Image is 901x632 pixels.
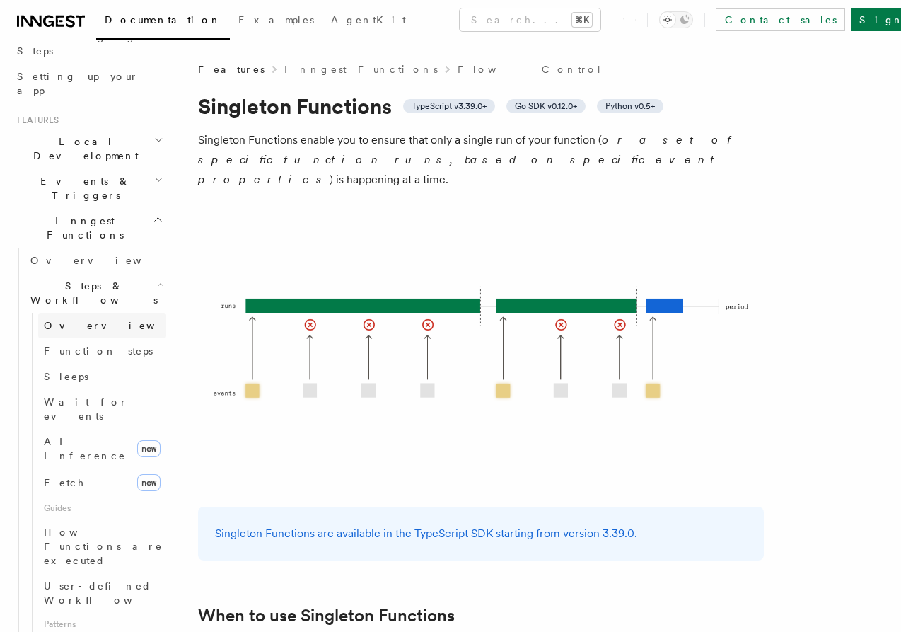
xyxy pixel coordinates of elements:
button: Local Development [11,129,166,168]
span: Overview [30,255,176,266]
button: Toggle dark mode [659,11,693,28]
a: Fetchnew [38,469,166,497]
a: Leveraging Steps [11,24,166,64]
span: Fetch [44,477,85,488]
span: Go SDK v0.12.0+ [515,100,577,112]
a: Inngest Functions [284,62,438,76]
a: Function steps [38,338,166,364]
span: AI Inference [44,436,126,461]
a: AgentKit [322,4,414,38]
a: How Functions are executed [38,519,166,573]
span: Events & Triggers [11,174,154,202]
span: Local Development [11,134,154,163]
p: Singleton Functions are available in the TypeScript SDK starting from version 3.39.0. [215,524,747,544]
a: Contact sales [716,8,845,31]
a: Flow Control [458,62,603,76]
span: new [137,440,161,457]
em: or a set of specific function runs, based on specific event properties [198,133,738,186]
button: Events & Triggers [11,168,166,208]
button: Steps & Workflows [25,273,166,313]
span: Examples [238,14,314,25]
a: Setting up your app [11,64,166,103]
span: Setting up your app [17,71,139,96]
span: Guides [38,497,166,519]
span: Steps & Workflows [25,279,158,307]
img: Singleton Functions only process one run at a time. [198,207,764,490]
a: Examples [230,4,322,38]
span: Features [11,115,59,126]
kbd: ⌘K [572,13,592,27]
a: AI Inferencenew [38,429,166,469]
a: User-defined Workflows [38,573,166,613]
span: Python v0.5+ [605,100,655,112]
span: Features [198,62,265,76]
span: TypeScript v3.39.0+ [412,100,487,112]
a: Sleeps [38,364,166,389]
span: Sleeps [44,371,88,382]
a: Documentation [96,4,230,40]
span: AgentKit [331,14,406,25]
span: Wait for events [44,396,128,422]
p: Singleton Functions enable you to ensure that only a single run of your function ( ) is happening... [198,130,764,190]
a: Overview [38,313,166,338]
span: How Functions are executed [44,527,163,566]
span: Inngest Functions [11,214,153,242]
a: Wait for events [38,389,166,429]
span: Documentation [105,14,221,25]
button: Inngest Functions [11,208,166,248]
a: Overview [25,248,166,273]
a: When to use Singleton Functions [198,606,455,626]
span: Overview [44,320,190,331]
span: User-defined Workflows [44,580,171,606]
span: new [137,474,161,491]
span: Function steps [44,345,153,357]
h1: Singleton Functions [198,93,764,119]
button: Search...⌘K [460,8,600,31]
